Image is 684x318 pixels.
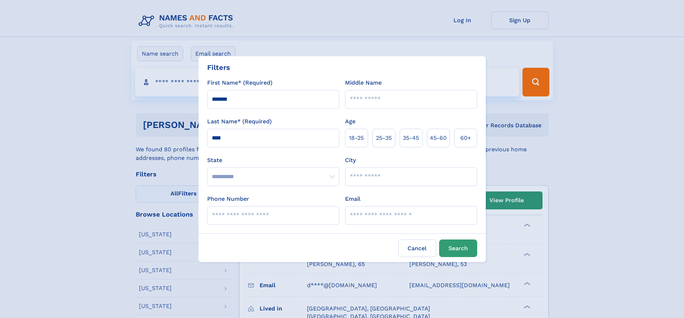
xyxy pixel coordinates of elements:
div: Filters [207,62,230,73]
span: 18‑25 [349,134,364,142]
label: State [207,156,339,165]
span: 45‑60 [430,134,447,142]
span: 35‑45 [403,134,419,142]
label: Last Name* (Required) [207,117,272,126]
span: 60+ [460,134,471,142]
label: Middle Name [345,79,382,87]
button: Search [439,239,477,257]
label: Email [345,195,360,203]
label: City [345,156,356,165]
label: Age [345,117,355,126]
span: 25‑35 [376,134,392,142]
label: First Name* (Required) [207,79,273,87]
label: Cancel [398,239,436,257]
label: Phone Number [207,195,249,203]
